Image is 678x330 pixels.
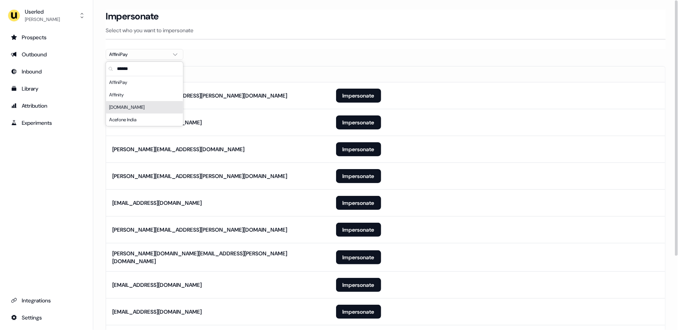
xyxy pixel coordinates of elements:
[11,33,82,41] div: Prospects
[112,250,324,265] div: [PERSON_NAME][DOMAIN_NAME][EMAIL_ADDRESS][PERSON_NAME][DOMAIN_NAME]
[11,102,82,110] div: Attribution
[336,142,381,156] button: Impersonate
[6,82,87,95] a: Go to templates
[112,199,202,207] div: [EMAIL_ADDRESS][DOMAIN_NAME]
[336,223,381,237] button: Impersonate
[112,172,287,180] div: [PERSON_NAME][EMAIL_ADDRESS][PERSON_NAME][DOMAIN_NAME]
[336,305,381,319] button: Impersonate
[25,16,60,23] div: [PERSON_NAME]
[11,119,82,127] div: Experiments
[112,281,202,289] div: [EMAIL_ADDRESS][DOMAIN_NAME]
[25,8,60,16] div: Userled
[106,10,159,22] h3: Impersonate
[11,297,82,304] div: Integrations
[6,6,87,25] button: Userled[PERSON_NAME]
[336,89,381,103] button: Impersonate
[112,92,287,100] div: [PERSON_NAME][EMAIL_ADDRESS][PERSON_NAME][DOMAIN_NAME]
[11,51,82,58] div: Outbound
[336,196,381,210] button: Impersonate
[106,49,183,60] button: AffiniPay
[11,85,82,93] div: Library
[109,51,167,58] div: AffiniPay
[112,308,202,316] div: [EMAIL_ADDRESS][DOMAIN_NAME]
[106,76,183,126] div: Suggestions
[106,76,183,89] div: AffiniPay
[336,250,381,264] button: Impersonate
[6,311,87,324] a: Go to integrations
[106,66,330,82] th: Email
[6,100,87,112] a: Go to attribution
[6,65,87,78] a: Go to Inbound
[106,26,666,34] p: Select who you want to impersonate
[106,113,183,126] div: Acefone India
[6,31,87,44] a: Go to prospects
[6,294,87,307] a: Go to integrations
[106,101,183,113] div: [DOMAIN_NAME]
[336,169,381,183] button: Impersonate
[336,115,381,129] button: Impersonate
[112,226,287,234] div: [PERSON_NAME][EMAIL_ADDRESS][PERSON_NAME][DOMAIN_NAME]
[11,68,82,75] div: Inbound
[6,48,87,61] a: Go to outbound experience
[6,117,87,129] a: Go to experiments
[106,89,183,101] div: Affinity
[11,314,82,321] div: Settings
[336,278,381,292] button: Impersonate
[112,145,244,153] div: [PERSON_NAME][EMAIL_ADDRESS][DOMAIN_NAME]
